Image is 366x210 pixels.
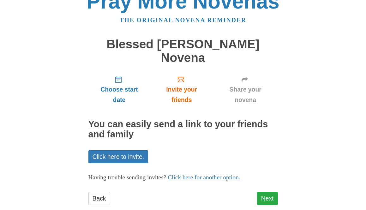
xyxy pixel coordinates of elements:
[120,17,246,23] a: The original novena reminder
[88,38,278,64] h1: Blessed [PERSON_NAME] Novena
[213,71,278,108] a: Share your novena
[88,150,148,163] a: Click here to invite.
[88,174,166,181] span: Having trouble sending invites?
[150,71,213,108] a: Invite your friends
[88,192,110,205] a: Back
[219,84,272,105] span: Share your novena
[168,174,240,181] a: Click here for another option.
[88,71,150,108] a: Choose start date
[156,84,207,105] span: Invite your friends
[88,119,278,140] h2: You can easily send a link to your friends and family
[257,192,278,205] a: Next
[95,84,144,105] span: Choose start date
